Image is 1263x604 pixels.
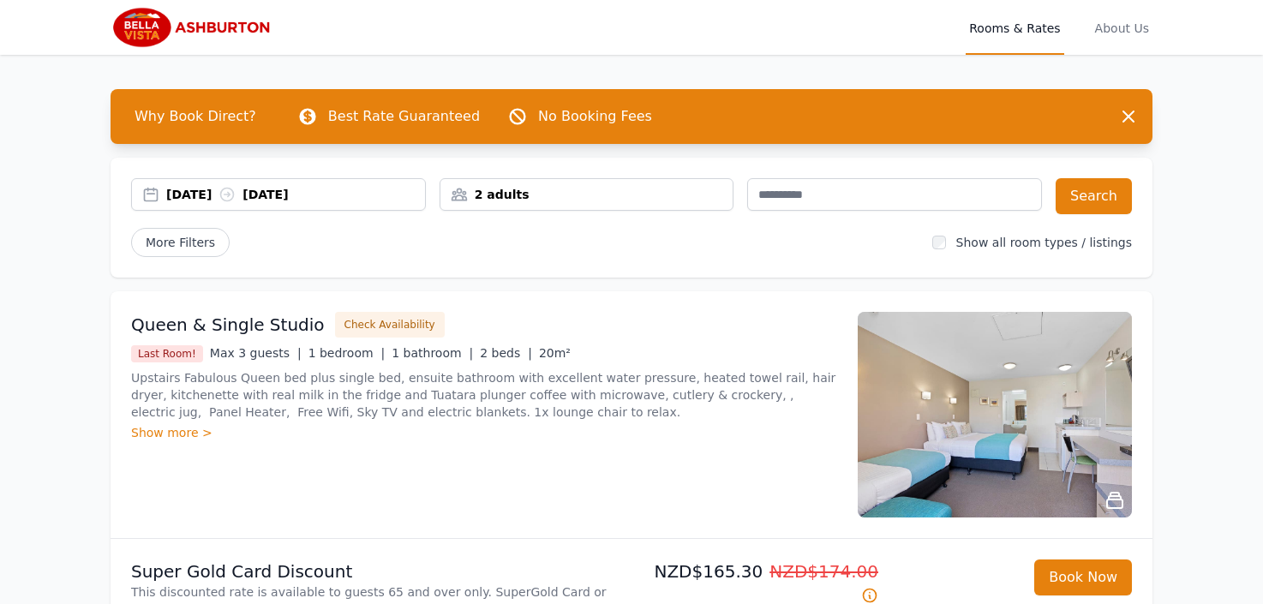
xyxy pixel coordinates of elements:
[769,561,878,582] span: NZD$174.00
[166,186,425,203] div: [DATE] [DATE]
[1056,178,1132,214] button: Search
[131,345,203,362] span: Last Room!
[308,346,386,360] span: 1 bedroom |
[328,106,480,127] p: Best Rate Guaranteed
[335,312,445,338] button: Check Availability
[131,369,837,421] p: Upstairs Fabulous Queen bed plus single bed, ensuite bathroom with excellent water pressure, heat...
[131,228,230,257] span: More Filters
[440,186,733,203] div: 2 adults
[121,99,270,134] span: Why Book Direct?
[111,7,275,48] img: Bella Vista Ashburton
[210,346,302,360] span: Max 3 guests |
[956,236,1132,249] label: Show all room types / listings
[131,424,837,441] div: Show more >
[539,346,571,360] span: 20m²
[131,313,325,337] h3: Queen & Single Studio
[480,346,532,360] span: 2 beds |
[392,346,473,360] span: 1 bathroom |
[538,106,652,127] p: No Booking Fees
[131,559,625,583] p: Super Gold Card Discount
[1034,559,1132,595] button: Book Now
